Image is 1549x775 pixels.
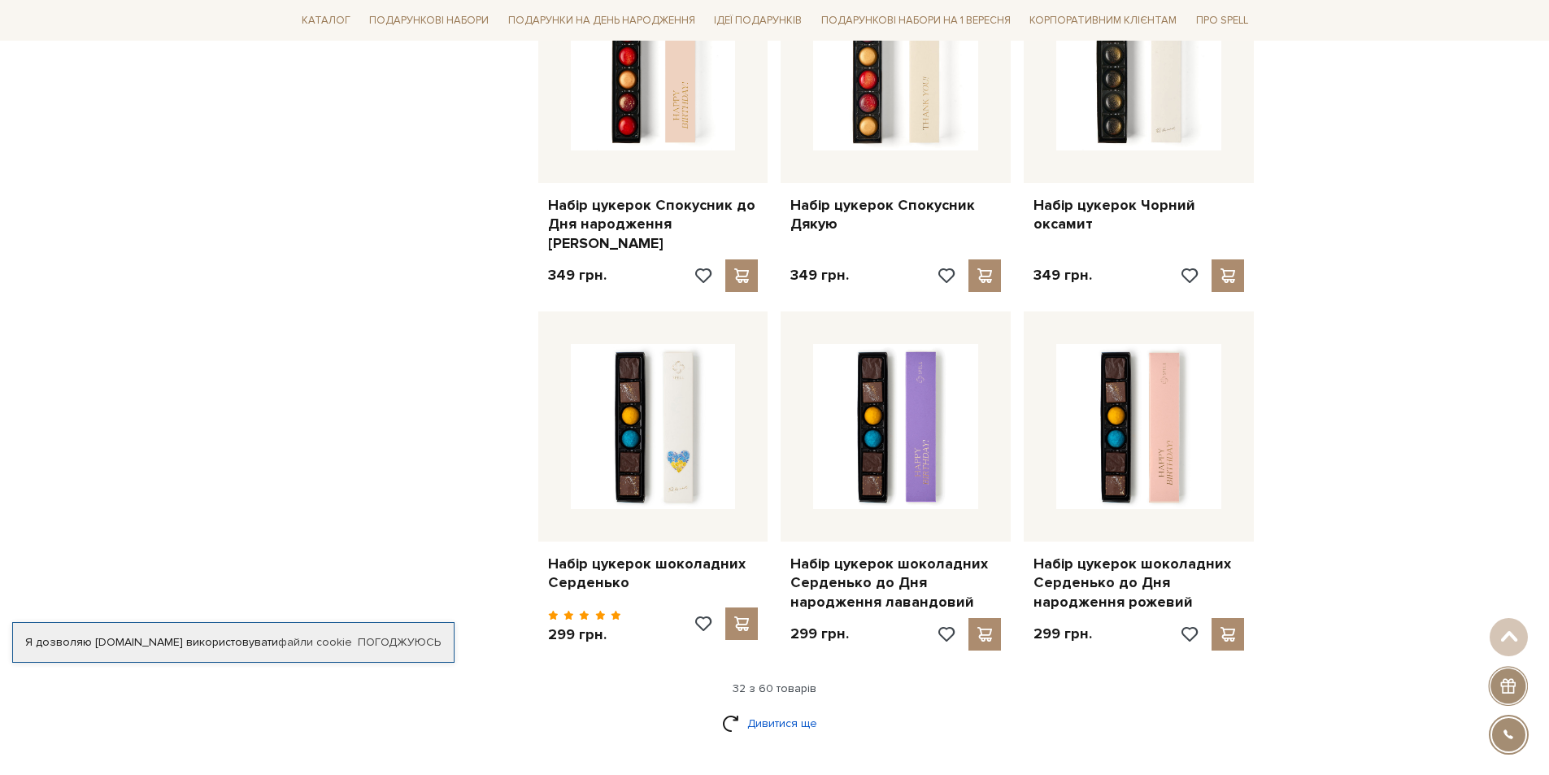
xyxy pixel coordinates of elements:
a: Каталог [295,8,357,33]
div: Я дозволяю [DOMAIN_NAME] використовувати [13,635,454,650]
a: Дивитися ще [722,709,828,738]
p: 299 грн. [790,625,849,643]
a: Подарункові набори [363,8,495,33]
a: Набір цукерок Спокусник Дякую [790,196,1001,234]
a: Ідеї подарунків [707,8,808,33]
a: Набір цукерок Спокусник до Дня народження [PERSON_NAME] [548,196,759,253]
a: Подарункові набори на 1 Вересня [815,7,1017,34]
p: 299 грн. [1033,625,1092,643]
a: Набір цукерок шоколадних Серденько [548,555,759,593]
a: Корпоративним клієнтам [1023,7,1183,34]
a: файли cookie [278,635,352,649]
p: 349 грн. [790,266,849,285]
a: Набір цукерок Чорний оксамит [1033,196,1244,234]
a: Про Spell [1190,8,1255,33]
p: 349 грн. [1033,266,1092,285]
a: Набір цукерок шоколадних Серденько до Дня народження лавандовий [790,555,1001,612]
p: 349 грн. [548,266,607,285]
p: 299 грн. [548,625,622,644]
div: 32 з 60 товарів [289,681,1261,696]
a: Набір цукерок шоколадних Серденько до Дня народження рожевий [1033,555,1244,612]
a: Подарунки на День народження [502,8,702,33]
a: Погоджуюсь [358,635,441,650]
